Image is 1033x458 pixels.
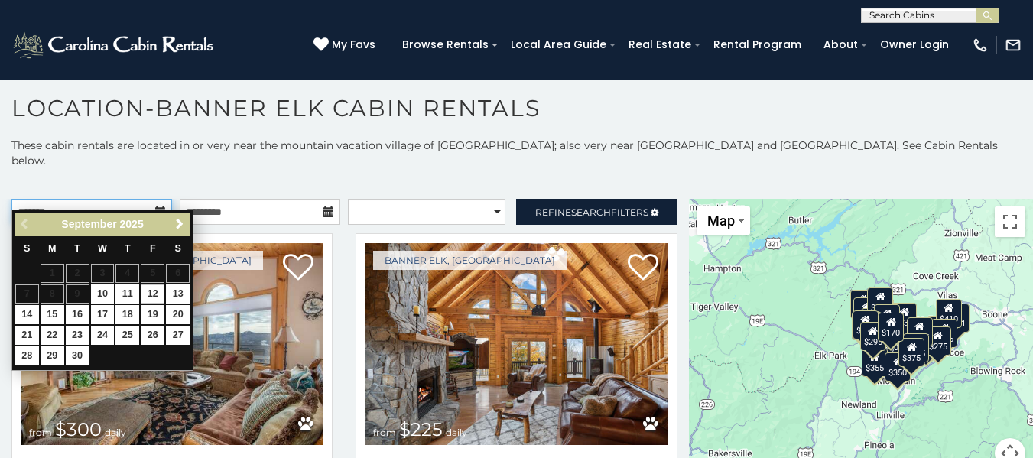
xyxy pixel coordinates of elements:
img: phone-regular-white.png [972,37,989,54]
span: Search [571,206,611,218]
div: $275 [925,326,951,355]
a: 27 [166,326,190,345]
span: Wednesday [98,243,107,254]
a: 29 [41,346,64,365]
a: Next [170,215,189,234]
div: $570 [874,304,900,333]
a: 24 [91,326,115,345]
a: Banner Elk, [GEOGRAPHIC_DATA] [373,251,567,270]
div: $410 [936,299,962,328]
span: Refine Filters [535,206,648,218]
div: $170 [878,313,904,342]
a: 28 [15,346,39,365]
a: 25 [115,326,139,345]
span: Next [174,218,186,230]
a: 21 [15,326,39,345]
span: Sunday [24,243,30,254]
a: 11 [115,284,139,304]
a: 17 [91,305,115,324]
div: $310 [867,287,893,317]
img: Enlightened Elk Escape [365,243,667,445]
a: My Favs [313,37,379,54]
span: Map [707,213,735,229]
a: 16 [66,305,89,324]
div: $375 [898,338,924,367]
a: Enlightened Elk Escape from $225 daily [365,243,667,445]
a: 30 [66,346,89,365]
a: 26 [141,326,164,345]
img: White-1-2.png [11,30,218,60]
div: $720 [850,290,876,319]
a: 22 [41,326,64,345]
span: from [29,427,52,438]
a: 12 [141,284,164,304]
a: Browse Rentals [395,33,496,57]
button: Toggle fullscreen view [995,206,1025,237]
a: Owner Login [872,33,957,57]
a: Add to favorites [283,252,313,284]
a: Rental Program [706,33,809,57]
span: $225 [399,418,443,440]
div: $290 [853,297,879,326]
a: 19 [141,305,164,324]
span: Thursday [125,243,131,254]
div: $305 [851,310,877,339]
div: $230 [853,310,879,339]
span: $300 [55,418,102,440]
img: mail-regular-white.png [1005,37,1022,54]
div: $235 [891,303,917,332]
a: 18 [115,305,139,324]
a: 13 [166,284,190,304]
span: Tuesday [74,243,80,254]
a: 10 [91,284,115,304]
span: Friday [150,243,156,254]
button: Change map style [697,206,750,235]
span: My Favs [332,37,375,53]
span: from [373,427,396,438]
div: $305 [903,333,929,362]
span: Saturday [175,243,181,254]
span: daily [446,427,467,438]
a: Local Area Guide [503,33,614,57]
a: 20 [166,305,190,324]
span: 2025 [120,218,144,230]
div: $485 [931,318,957,347]
a: Real Estate [621,33,699,57]
div: $275 [907,317,933,346]
a: RefineSearchFilters [516,199,677,225]
span: September [61,218,116,230]
a: About [816,33,866,57]
a: Add to favorites [628,252,658,284]
a: 15 [41,305,64,324]
div: $355 [862,348,888,377]
a: 23 [66,326,89,345]
span: Monday [48,243,57,254]
div: $295 [859,321,885,350]
span: daily [105,427,126,438]
a: 14 [15,305,39,324]
div: $350 [885,352,911,381]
